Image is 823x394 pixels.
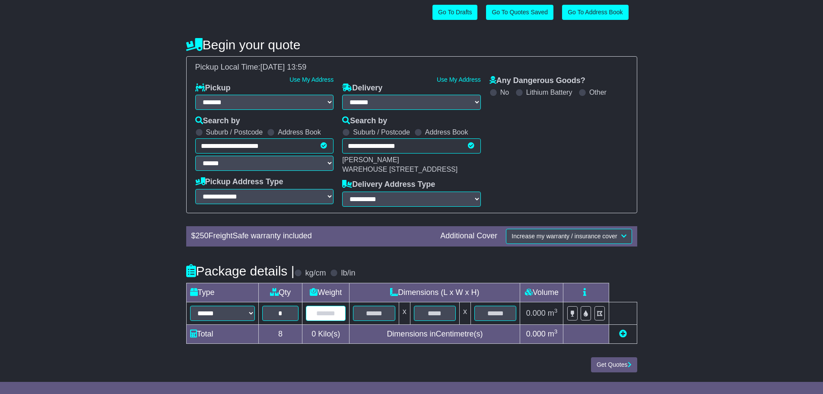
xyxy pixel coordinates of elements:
span: WAREHOUSE [STREET_ADDRESS] [342,166,458,173]
label: lb/in [341,269,355,278]
span: Increase my warranty / insurance cover [512,233,617,240]
a: Go To Drafts [432,5,477,20]
label: Address Book [278,128,321,136]
span: 0.000 [526,330,546,338]
label: No [500,88,509,96]
div: Additional Cover [436,231,502,241]
button: Increase my warranty / insurance cover [506,229,632,244]
a: Add new item [619,330,627,338]
td: Dimensions (L x W x H) [350,283,520,302]
div: Pickup Local Time: [191,63,632,72]
span: 0 [311,330,316,338]
td: Type [186,283,258,302]
label: Any Dangerous Goods? [489,76,585,86]
td: Qty [258,283,302,302]
span: [DATE] 13:59 [261,63,307,71]
label: Address Book [425,128,468,136]
span: m [548,330,558,338]
label: Suburb / Postcode [353,128,410,136]
td: Kilo(s) [302,324,350,343]
label: Pickup Address Type [195,177,283,187]
label: Lithium Battery [526,88,572,96]
label: Search by [195,116,240,126]
a: Use My Address [437,76,481,83]
td: Total [186,324,258,343]
span: m [548,309,558,317]
label: Search by [342,116,387,126]
button: Get Quotes [591,357,637,372]
td: x [399,302,410,324]
label: Pickup [195,83,231,93]
label: Suburb / Postcode [206,128,263,136]
a: Go To Address Book [562,5,628,20]
span: 250 [196,231,209,240]
span: 0.000 [526,309,546,317]
span: [PERSON_NAME] [342,156,399,163]
a: Go To Quotes Saved [486,5,553,20]
sup: 3 [554,328,558,335]
td: Volume [520,283,563,302]
h4: Begin your quote [186,38,637,52]
h4: Package details | [186,264,295,278]
td: Dimensions in Centimetre(s) [350,324,520,343]
a: Use My Address [289,76,334,83]
sup: 3 [554,308,558,314]
label: Delivery Address Type [342,180,435,189]
label: kg/cm [305,269,326,278]
div: $ FreightSafe warranty included [187,231,436,241]
td: x [460,302,471,324]
td: Weight [302,283,350,302]
label: Delivery [342,83,382,93]
td: 8 [258,324,302,343]
label: Other [589,88,607,96]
